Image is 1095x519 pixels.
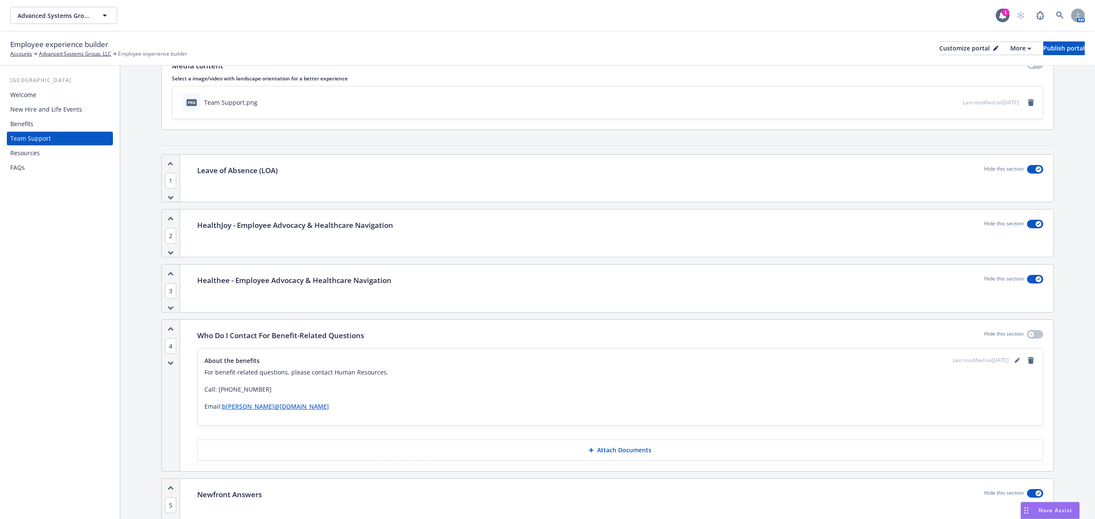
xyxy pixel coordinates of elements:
p: Hide this section [984,489,1024,500]
p: For benefit-related questions, please contact Human Resources. [204,367,1036,377]
button: 3 [165,286,176,295]
div: Benefits [10,117,33,131]
button: 1 [165,176,176,185]
p: Hide this section [984,165,1024,176]
span: Employee experience builder [118,50,187,58]
div: New Hire and Life Events [10,103,82,116]
a: remove [1026,97,1036,108]
div: Team Support.png [204,98,257,107]
p: Hide this section [984,275,1024,286]
span: Nova Assist [1039,507,1072,514]
a: Advanced Systems Group, LLC [39,50,111,58]
span: Last modified on [DATE] [953,357,1009,364]
button: Publish portal [1043,41,1085,55]
p: Leave of Absence (LOA) [197,165,278,176]
span: 1 [165,173,176,189]
div: Resources [10,146,40,160]
span: 5 [165,497,176,513]
p: HealthJoy - Employee Advocacy & Healthcare Navigation [197,220,393,231]
span: 3 [165,283,176,299]
div: Team Support [10,132,51,145]
a: Search [1051,7,1068,24]
span: Last modified on [DATE] [963,99,1019,106]
p: Newfront Answers [197,489,262,500]
span: Advanced Systems Group, LLC [18,11,92,20]
a: New Hire and Life Events [7,103,113,116]
p: Call: [PHONE_NUMBER]​ [204,384,1036,395]
button: Customize portal [939,41,998,55]
p: Select a image/video with landscape orientation for a better experience [172,75,1043,82]
p: Media content [172,60,223,71]
a: Start snowing [1012,7,1029,24]
button: preview file [952,98,959,107]
button: 2 [165,231,176,240]
a: [PERSON_NAME] [226,402,274,410]
div: Drag to move [1021,502,1032,519]
button: 4 [165,342,176,351]
span: png [186,99,197,106]
button: Advanced Systems Group, LLC [10,7,117,24]
div: Publish portal [1043,42,1085,55]
button: 5 [165,501,176,510]
button: More [1000,41,1042,55]
a: editPencil [1012,355,1022,366]
a: Report a Bug [1032,7,1049,24]
button: Nova Assist [1021,502,1080,519]
a: Benefits [7,117,113,131]
a: Welcome [7,88,113,102]
p: Hide this section [984,330,1024,341]
div: Welcome [10,88,36,102]
div: FAQs [10,161,25,174]
div: 1 [1002,9,1009,16]
button: download file [938,98,945,107]
div: [GEOGRAPHIC_DATA] [7,76,113,85]
div: More [1010,42,1031,55]
a: Team Support [7,132,113,145]
span: About the benefits [204,356,260,365]
a: Resources [7,146,113,160]
button: Attach Documents [197,439,1043,461]
p: Healthee - Employee Advocacy & Healthcare Navigation [197,275,391,286]
a: Accounts [10,50,32,58]
p: Hide this section [984,60,1024,71]
span: 2 [165,228,176,244]
p: Hide this section [984,220,1024,231]
div: Customize portal [939,42,998,55]
a: @[DOMAIN_NAME] [274,402,329,410]
span: 4 [165,338,176,354]
a: b [222,402,226,410]
p: Who Do I Contact For Benefit-Related Questions [197,330,364,341]
a: remove [1026,355,1036,366]
p: Attach Documents [597,446,651,454]
p: Email: [204,401,1036,412]
a: FAQs [7,161,113,174]
span: Employee experience builder [10,39,108,50]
